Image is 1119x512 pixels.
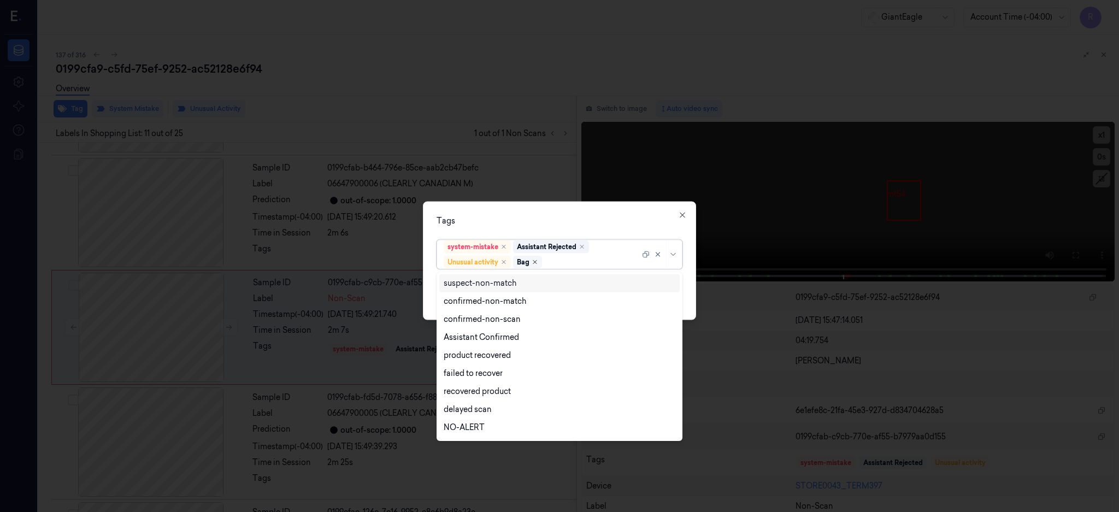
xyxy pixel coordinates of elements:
[444,350,511,361] div: product recovered
[500,258,507,265] div: Remove ,Unusual activity
[444,404,492,415] div: delayed scan
[447,257,498,267] div: Unusual activity
[500,243,507,250] div: Remove ,system-mistake
[444,296,526,307] div: confirmed-non-match
[447,242,498,251] div: system-mistake
[444,422,485,433] div: NO-ALERT
[444,368,503,379] div: failed to recover
[532,258,538,265] div: Remove ,Bag
[444,332,519,343] div: Assistant Confirmed
[517,242,576,251] div: Assistant Rejected
[444,314,521,325] div: confirmed-non-scan
[444,386,511,397] div: recovered product
[517,257,529,267] div: Bag
[579,243,585,250] div: Remove ,Assistant Rejected
[437,215,682,226] div: Tags
[444,278,516,289] div: suspect-non-match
